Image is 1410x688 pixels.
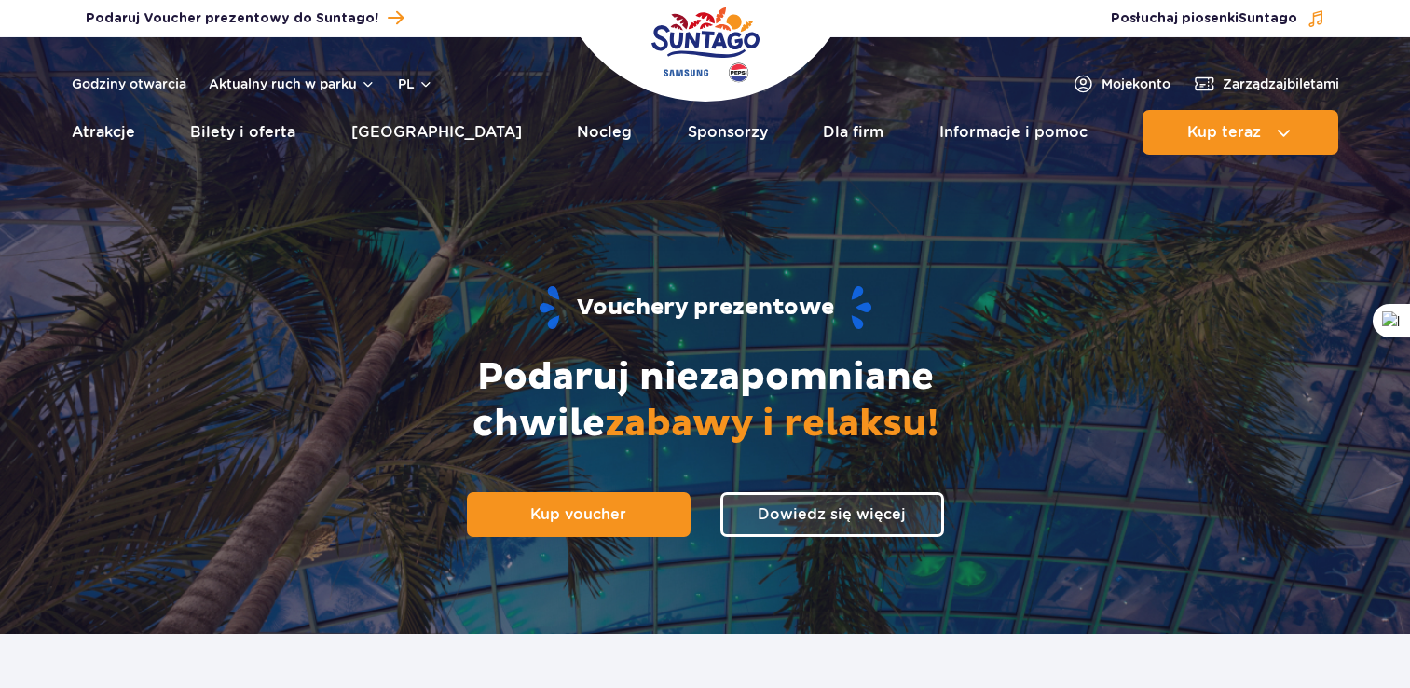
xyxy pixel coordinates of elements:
[72,75,186,93] a: Godziny otwarcia
[467,492,691,537] a: Kup voucher
[605,401,938,447] span: zabawy i relaksu!
[351,110,522,155] a: [GEOGRAPHIC_DATA]
[72,110,135,155] a: Atrakcje
[398,75,433,93] button: pl
[530,505,626,523] span: Kup voucher
[1143,110,1338,155] button: Kup teraz
[209,76,376,91] button: Aktualny ruch w parku
[758,505,906,523] span: Dowiedz się więcej
[1102,75,1170,93] span: Moje konto
[106,284,1305,332] h1: Vouchery prezentowe
[1193,73,1339,95] a: Zarządzajbiletami
[939,110,1088,155] a: Informacje i pomoc
[86,6,404,31] a: Podaruj Voucher prezentowy do Suntago!
[577,110,632,155] a: Nocleg
[1223,75,1339,93] span: Zarządzaj biletami
[688,110,768,155] a: Sponsorzy
[720,492,944,537] a: Dowiedz się więcej
[1239,12,1297,25] span: Suntago
[86,9,378,28] span: Podaruj Voucher prezentowy do Suntago!
[1111,9,1325,28] button: Posłuchaj piosenkiSuntago
[190,110,295,155] a: Bilety i oferta
[1111,9,1297,28] span: Posłuchaj piosenki
[379,354,1032,447] h2: Podaruj niezapomniane chwile
[823,110,883,155] a: Dla firm
[1072,73,1170,95] a: Mojekonto
[1187,124,1261,141] span: Kup teraz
